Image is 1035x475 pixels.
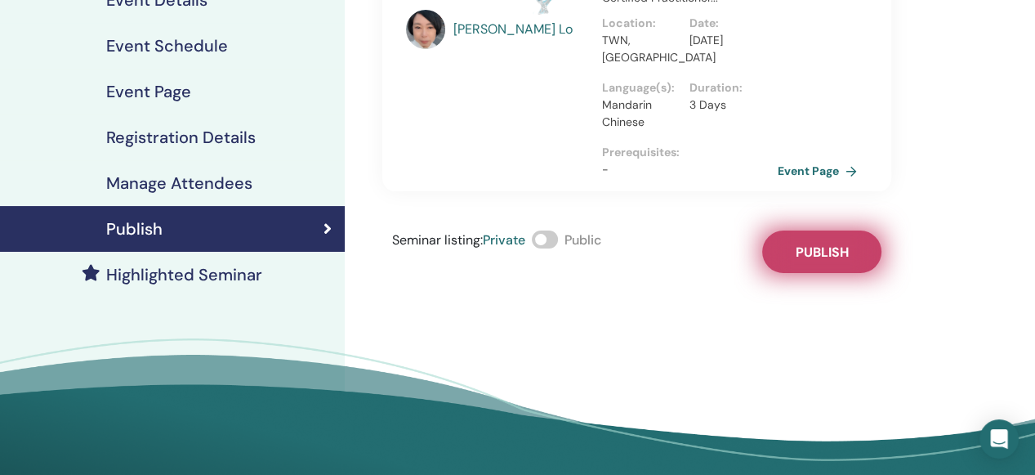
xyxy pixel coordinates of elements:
[689,15,768,32] p: Date :
[106,265,262,285] h4: Highlighted Seminar
[602,79,680,96] p: Language(s) :
[453,20,585,39] a: [PERSON_NAME] Lo
[106,219,163,239] h4: Publish
[106,82,191,101] h4: Event Page
[106,36,228,56] h4: Event Schedule
[602,144,778,161] p: Prerequisites :
[392,231,483,249] span: Seminar listing :
[483,231,525,249] span: Private
[564,231,601,249] span: Public
[106,173,252,193] h4: Manage Attendees
[602,161,778,178] p: -
[106,128,256,147] h4: Registration Details
[602,32,680,66] p: TWN, [GEOGRAPHIC_DATA]
[689,96,768,114] p: 3 Days
[406,10,445,49] img: default.jpg
[602,15,680,32] p: Location :
[689,79,768,96] p: Duration :
[602,96,680,131] p: Mandarin Chinese
[795,244,848,261] span: Publish
[762,231,881,273] button: Publish
[689,32,768,49] p: [DATE]
[778,159,863,183] a: Event Page
[979,419,1019,459] div: Open Intercom Messenger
